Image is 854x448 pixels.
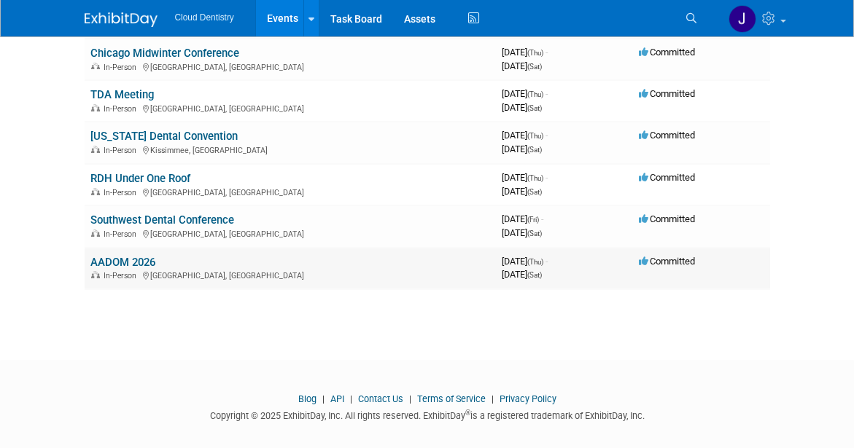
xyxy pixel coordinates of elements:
[90,256,155,269] a: AADOM 2026
[91,104,100,111] img: In-Person Event
[90,130,238,143] a: [US_STATE] Dental Convention
[639,256,695,267] span: Committed
[346,393,356,404] span: |
[527,258,543,266] span: (Thu)
[465,409,470,417] sup: ®
[330,393,344,404] a: API
[90,144,490,155] div: Kissimmee, [GEOGRAPHIC_DATA]
[546,47,548,58] span: -
[527,90,543,98] span: (Thu)
[502,47,548,58] span: [DATE]
[527,229,542,237] span: (Sat)
[541,213,543,224] span: -
[85,12,158,27] img: ExhibitDay
[546,88,548,99] span: -
[502,60,542,71] span: [DATE]
[527,49,543,57] span: (Thu)
[502,213,543,224] span: [DATE]
[91,146,100,153] img: In-Person Event
[104,271,141,280] span: In-Person
[639,213,695,224] span: Committed
[104,63,141,72] span: In-Person
[546,172,548,183] span: -
[639,172,695,183] span: Committed
[546,130,548,141] span: -
[90,47,239,60] a: Chicago Midwinter Conference
[639,47,695,58] span: Committed
[90,186,490,197] div: [GEOGRAPHIC_DATA], [GEOGRAPHIC_DATA]
[104,146,141,155] span: In-Person
[527,271,542,279] span: (Sat)
[104,104,141,114] span: In-Person
[90,213,234,227] a: Southwest Dental Conference
[90,172,190,185] a: RDH Under One Roof
[502,88,548,99] span: [DATE]
[90,60,490,72] div: [GEOGRAPHIC_DATA], [GEOGRAPHIC_DATA]
[527,63,542,71] span: (Sat)
[319,393,328,404] span: |
[639,130,695,141] span: Committed
[527,104,542,112] span: (Sat)
[91,188,100,195] img: In-Person Event
[527,174,543,182] span: (Thu)
[90,102,490,114] div: [GEOGRAPHIC_DATA], [GEOGRAPHIC_DATA]
[500,393,556,404] a: Privacy Policy
[527,216,539,224] span: (Fri)
[527,146,542,154] span: (Sat)
[729,5,756,33] img: Jessica Estrada
[90,269,490,280] div: [GEOGRAPHIC_DATA], [GEOGRAPHIC_DATA]
[502,130,548,141] span: [DATE]
[91,271,100,278] img: In-Person Event
[90,88,154,101] a: TDA Meeting
[91,63,100,70] img: In-Person Event
[639,88,695,99] span: Committed
[527,132,543,140] span: (Thu)
[527,188,542,196] span: (Sat)
[104,229,141,239] span: In-Person
[358,393,403,404] a: Contact Us
[502,269,542,280] span: [DATE]
[417,393,486,404] a: Terms of Service
[502,144,542,154] span: [DATE]
[405,393,415,404] span: |
[502,256,548,267] span: [DATE]
[91,229,100,237] img: In-Person Event
[175,12,234,23] span: Cloud Dentistry
[502,186,542,197] span: [DATE]
[546,256,548,267] span: -
[502,227,542,238] span: [DATE]
[104,188,141,197] span: In-Person
[488,393,497,404] span: |
[502,172,548,183] span: [DATE]
[502,102,542,113] span: [DATE]
[298,393,317,404] a: Blog
[90,227,490,239] div: [GEOGRAPHIC_DATA], [GEOGRAPHIC_DATA]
